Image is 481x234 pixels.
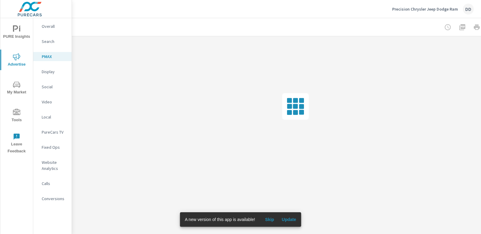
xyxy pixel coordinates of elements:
div: Social [33,82,72,91]
div: DD [463,4,474,15]
p: PMAX [42,54,67,60]
button: Skip [260,215,279,224]
p: Video [42,99,67,105]
span: My Market [2,81,31,96]
div: Search [33,37,72,46]
p: Overall [42,23,67,29]
span: Skip [262,217,277,222]
p: Calls [42,180,67,187]
p: Search [42,38,67,44]
p: Display [42,69,67,75]
div: Website Analytics [33,158,72,173]
span: Tools [2,109,31,124]
span: A new version of this app is available! [185,217,255,222]
p: Conversions [42,196,67,202]
div: Conversions [33,194,72,203]
span: Leave Feedback [2,133,31,155]
div: Overall [33,22,72,31]
div: Fixed Ops [33,143,72,152]
span: Update [282,217,296,222]
div: PMAX [33,52,72,61]
div: PureCars TV [33,128,72,137]
div: Calls [33,179,72,188]
div: Display [33,67,72,76]
div: nav menu [0,18,33,157]
button: Update [279,215,299,224]
div: Local [33,112,72,122]
p: Local [42,114,67,120]
span: Advertise [2,53,31,68]
p: Precision Chrysler Jeep Dodge Ram [392,6,458,12]
p: Fixed Ops [42,144,67,150]
div: Video [33,97,72,106]
p: PureCars TV [42,129,67,135]
p: Social [42,84,67,90]
p: Website Analytics [42,159,67,171]
span: PURE Insights [2,25,31,40]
